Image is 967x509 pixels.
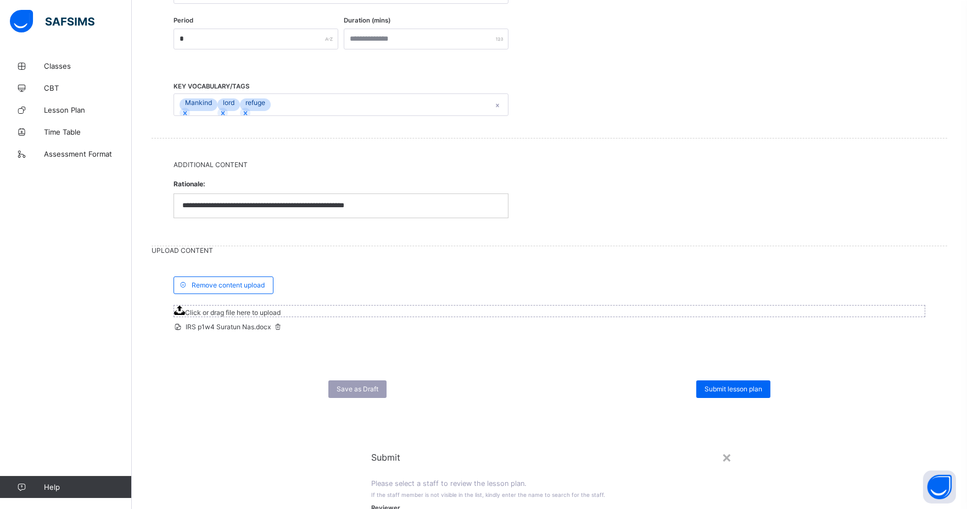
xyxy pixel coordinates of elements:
span: Help [44,483,131,491]
span: CBT [44,84,132,92]
span: UPLOAD CONTENT [152,246,947,254]
span: Submit [371,452,727,463]
span: Rationale: [174,174,508,193]
label: Period [174,16,193,24]
span: Save as Draft [337,385,378,393]
span: If the staff member is not visible in the list, kindly enter the name to search for the staff. [371,491,605,498]
span: Click or drag file here to upload [185,308,281,317]
span: Remove content upload [192,281,265,289]
span: Click or drag file here to upload [174,305,925,317]
span: Submit lesson plan [705,385,762,393]
div: Mankind [180,98,217,107]
img: safsims [10,10,94,33]
span: Please select a staff to review the lesson plan. [371,479,527,488]
div: × [722,447,732,466]
button: Open asap [923,471,956,504]
span: Additional Content [174,161,925,169]
span: Lesson Plan [44,106,132,114]
label: Duration (mins) [344,16,390,24]
div: lord [217,98,240,107]
span: Assessment Format [44,150,132,158]
span: IRS p1w4 Suratun Nas.docx [174,323,283,331]
div: refuge [240,98,271,107]
span: Time Table [44,128,132,136]
span: KEY VOCABULARY/TAGS [174,82,249,90]
span: Classes [44,62,132,70]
